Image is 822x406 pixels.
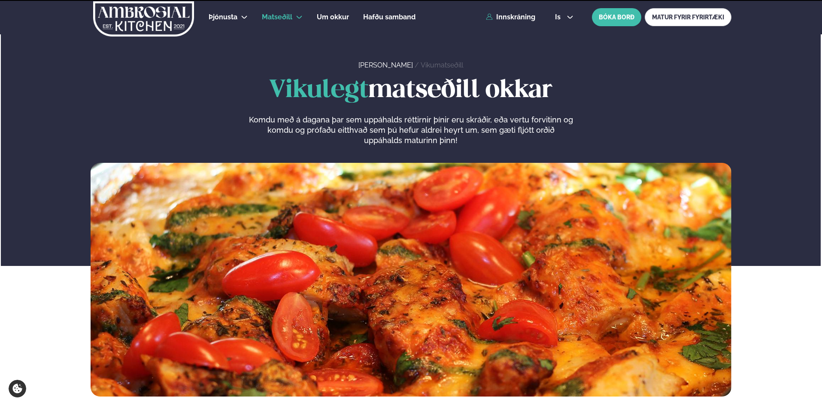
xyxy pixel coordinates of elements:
[262,13,292,21] span: Matseðill
[421,61,463,69] a: Vikumatseðill
[415,61,421,69] span: /
[91,77,731,104] h1: matseðill okkar
[363,13,416,21] span: Hafðu samband
[262,12,292,22] a: Matseðill
[209,13,237,21] span: Þjónusta
[92,1,195,37] img: logo
[548,14,580,21] button: is
[555,14,563,21] span: is
[317,12,349,22] a: Um okkur
[249,115,573,146] p: Komdu með á dagana þar sem uppáhalds réttirnir þínir eru skráðir, eða vertu forvitinn og komdu og...
[486,13,535,21] a: Innskráning
[645,8,731,26] a: MATUR FYRIR FYRIRTÆKI
[91,163,731,397] img: image alt
[209,12,237,22] a: Þjónusta
[269,79,368,102] span: Vikulegt
[9,380,26,397] a: Cookie settings
[363,12,416,22] a: Hafðu samband
[358,61,413,69] a: [PERSON_NAME]
[592,8,641,26] button: BÓKA BORÐ
[317,13,349,21] span: Um okkur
